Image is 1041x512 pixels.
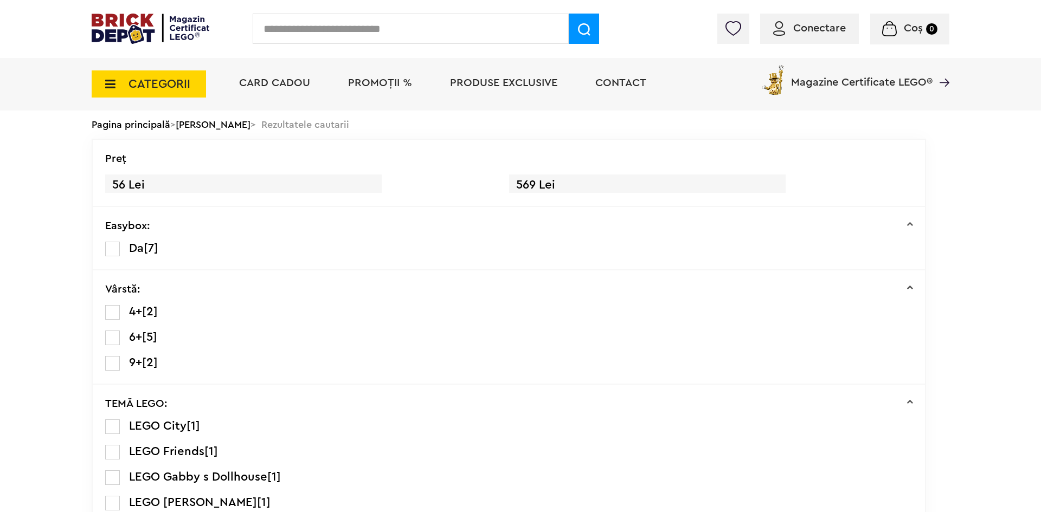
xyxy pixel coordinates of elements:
[348,77,412,88] a: PROMOȚII %
[129,496,257,508] span: LEGO [PERSON_NAME]
[773,23,846,34] a: Conectare
[142,357,158,368] span: [2]
[92,111,949,139] div: > > Rezultatele cautarii
[239,77,310,88] a: Card Cadou
[176,120,250,129] a: [PERSON_NAME]
[144,242,158,254] span: [7]
[129,331,142,343] span: 6+
[142,306,158,317] span: [2]
[793,23,846,34] span: Conectare
[509,174,786,196] span: 569 Lei
[129,471,267,483] span: LEGO Gabby s Dollhouse
[105,398,168,409] p: TEMĂ LEGO:
[450,77,557,88] a: Produse exclusive
[204,445,218,457] span: [1]
[105,284,140,295] p: Vârstă:
[105,221,150,231] p: Easybox:
[791,63,933,88] span: Magazine Certificate LEGO®
[267,471,281,483] span: [1]
[933,63,949,74] a: Magazine Certificate LEGO®
[142,331,157,343] span: [5]
[129,306,142,317] span: 4+
[105,174,382,196] span: 56 Lei
[129,445,204,457] span: LEGO Friends
[92,120,170,129] a: Pagina principală
[128,78,190,90] span: CATEGORII
[129,242,144,254] span: Da
[129,420,187,432] span: LEGO City
[187,420,200,432] span: [1]
[926,23,937,35] small: 0
[904,23,923,34] span: Coș
[257,496,271,508] span: [1]
[129,357,142,368] span: 9+
[595,77,646,88] a: Contact
[105,153,126,164] p: Preţ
